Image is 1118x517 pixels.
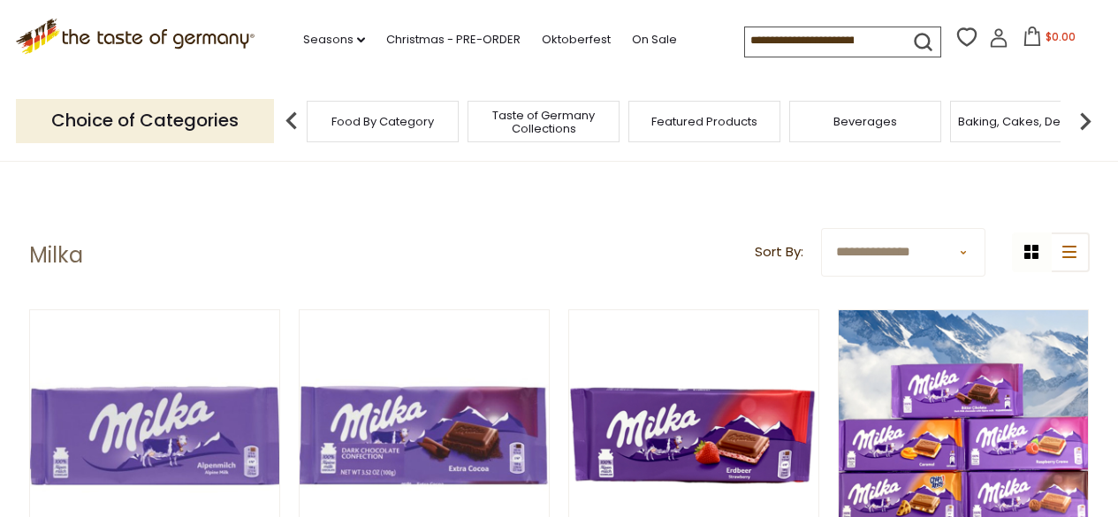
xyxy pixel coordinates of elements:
[1068,103,1103,139] img: next arrow
[542,30,611,49] a: Oktoberfest
[274,103,309,139] img: previous arrow
[16,99,274,142] p: Choice of Categories
[651,115,757,128] a: Featured Products
[1046,29,1076,44] span: $0.00
[632,30,677,49] a: On Sale
[833,115,897,128] a: Beverages
[1012,27,1087,53] button: $0.00
[755,241,803,263] label: Sort By:
[386,30,521,49] a: Christmas - PRE-ORDER
[29,242,83,269] h1: Milka
[331,115,434,128] a: Food By Category
[958,115,1095,128] a: Baking, Cakes, Desserts
[303,30,365,49] a: Seasons
[473,109,614,135] a: Taste of Germany Collections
